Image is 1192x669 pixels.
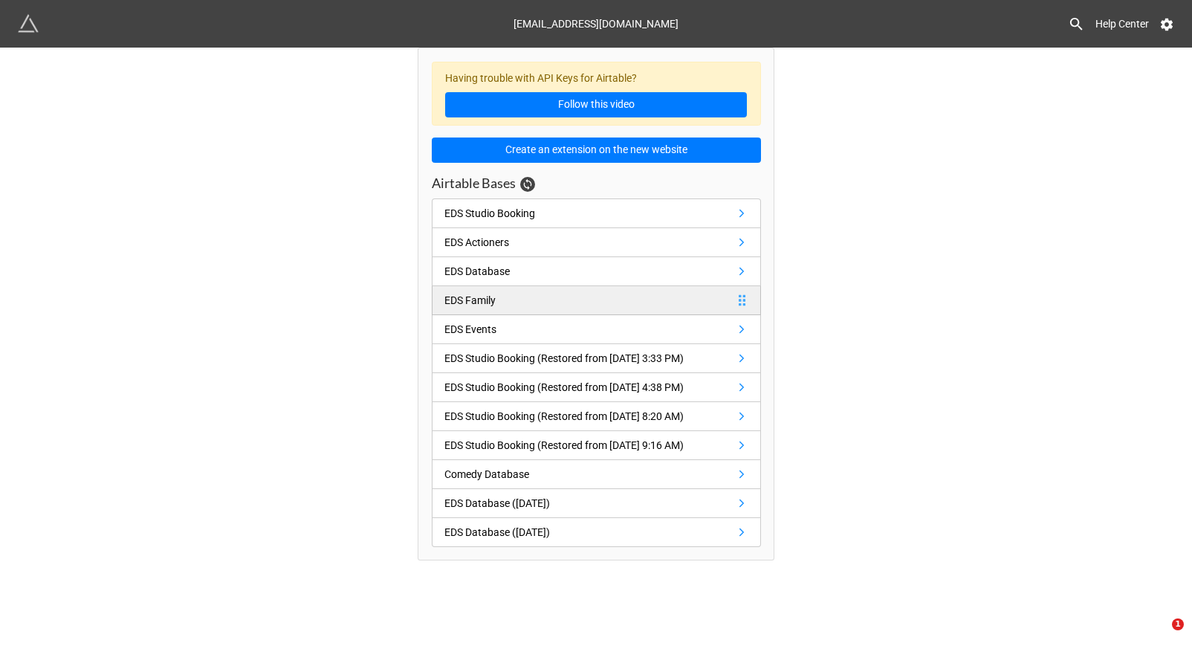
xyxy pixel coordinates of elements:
div: EDS Studio Booking (Restored from [DATE] 8:20 AM) [444,408,684,424]
a: Sync Base Structure [520,177,535,192]
a: EDS Database ([DATE]) [432,489,761,518]
img: miniextensions-icon.73ae0678.png [18,13,39,34]
a: EDS Events [432,315,761,344]
div: EDS Studio Booking [444,205,535,222]
div: EDS Database ([DATE]) [444,495,550,511]
a: EDS Database [432,257,761,286]
a: EDS Family [432,286,761,315]
button: Create an extension on the new website [432,138,761,163]
a: EDS Studio Booking [432,198,761,228]
div: EDS Studio Booking (Restored from [DATE] 3:33 PM) [444,350,684,366]
div: EDS Studio Booking (Restored from [DATE] 4:38 PM) [444,379,684,395]
div: EDS Studio Booking (Restored from [DATE] 9:16 AM) [444,437,684,453]
div: EDS Actioners [444,234,509,251]
a: Follow this video [445,92,747,117]
a: EDS Database ([DATE]) [432,518,761,547]
h3: Airtable Bases [432,175,516,192]
div: Having trouble with API Keys for Airtable? [432,62,761,126]
a: EDS Studio Booking (Restored from [DATE] 8:20 AM) [432,402,761,431]
div: EDS Family [444,292,496,308]
a: EDS Studio Booking (Restored from [DATE] 4:38 PM) [432,373,761,402]
a: EDS Studio Booking (Restored from [DATE] 9:16 AM) [432,431,761,460]
iframe: Intercom live chat [1141,618,1177,654]
a: EDS Studio Booking (Restored from [DATE] 3:33 PM) [432,344,761,373]
div: EDS Database [444,263,510,279]
div: [EMAIL_ADDRESS][DOMAIN_NAME] [514,10,678,37]
div: EDS Database ([DATE]) [444,524,550,540]
div: Comedy Database [444,466,529,482]
a: Comedy Database [432,460,761,489]
div: EDS Events [444,321,496,337]
a: EDS Actioners [432,228,761,257]
span: 1 [1172,618,1184,630]
a: Help Center [1085,10,1159,37]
